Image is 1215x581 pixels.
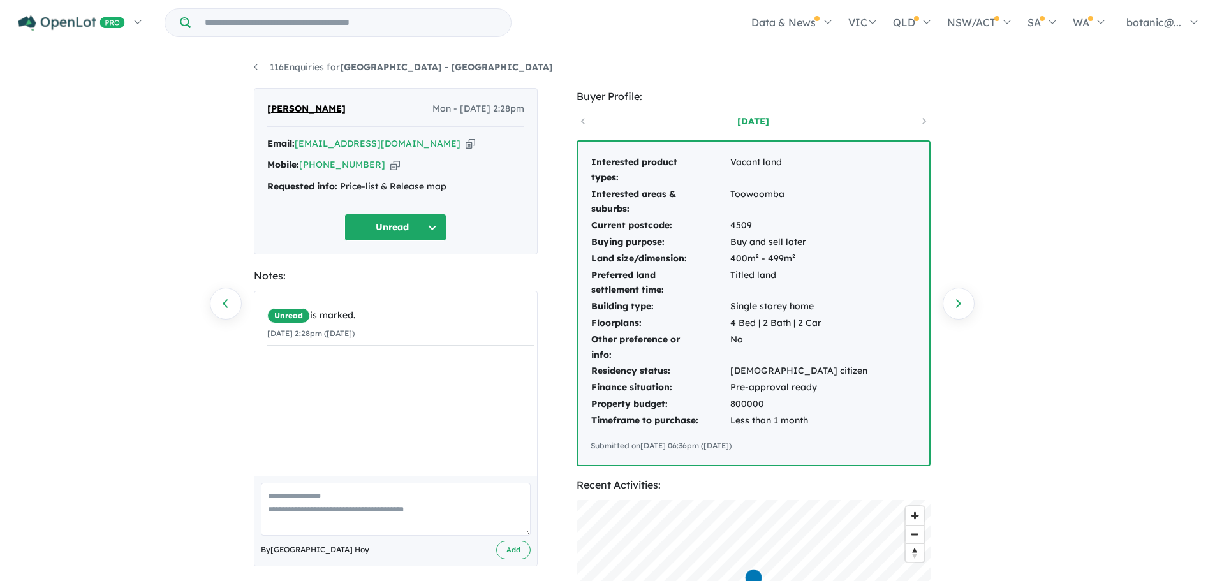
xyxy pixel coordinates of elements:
[254,267,538,284] div: Notes:
[267,328,355,338] small: [DATE] 2:28pm ([DATE])
[267,101,346,117] span: [PERSON_NAME]
[193,9,508,36] input: Try estate name, suburb, builder or developer
[496,541,531,559] button: Add
[591,379,730,396] td: Finance situation:
[591,396,730,413] td: Property budget:
[577,88,931,105] div: Buyer Profile:
[730,363,868,379] td: [DEMOGRAPHIC_DATA] citizen
[344,214,446,241] button: Unread
[295,138,460,149] a: [EMAIL_ADDRESS][DOMAIN_NAME]
[267,308,534,323] div: is marked.
[267,179,524,195] div: Price-list & Release map
[591,315,730,332] td: Floorplans:
[730,251,868,267] td: 400m² - 499m²
[906,543,924,562] button: Reset bearing to north
[699,115,807,128] a: [DATE]
[299,159,385,170] a: [PHONE_NUMBER]
[267,308,310,323] span: Unread
[267,159,299,170] strong: Mobile:
[591,154,730,186] td: Interested product types:
[730,396,868,413] td: 800000
[432,101,524,117] span: Mon - [DATE] 2:28pm
[18,15,125,31] img: Openlot PRO Logo White
[591,234,730,251] td: Buying purpose:
[730,186,868,218] td: Toowoomba
[267,138,295,149] strong: Email:
[906,544,924,562] span: Reset bearing to north
[730,413,868,429] td: Less than 1 month
[261,543,369,556] span: By [GEOGRAPHIC_DATA] Hoy
[591,413,730,429] td: Timeframe to purchase:
[390,158,400,172] button: Copy
[466,137,475,151] button: Copy
[906,525,924,543] button: Zoom out
[254,60,962,75] nav: breadcrumb
[591,439,917,452] div: Submitted on [DATE] 06:36pm ([DATE])
[591,298,730,315] td: Building type:
[591,332,730,364] td: Other preference or info:
[730,298,868,315] td: Single storey home
[254,61,553,73] a: 116Enquiries for[GEOGRAPHIC_DATA] - [GEOGRAPHIC_DATA]
[591,186,730,218] td: Interested areas & suburbs:
[267,180,337,192] strong: Requested info:
[730,379,868,396] td: Pre-approval ready
[730,234,868,251] td: Buy and sell later
[730,267,868,299] td: Titled land
[591,363,730,379] td: Residency status:
[730,154,868,186] td: Vacant land
[730,315,868,332] td: 4 Bed | 2 Bath | 2 Car
[340,61,553,73] strong: [GEOGRAPHIC_DATA] - [GEOGRAPHIC_DATA]
[730,217,868,234] td: 4509
[577,476,931,494] div: Recent Activities:
[591,251,730,267] td: Land size/dimension:
[1126,16,1181,29] span: botanic@...
[906,506,924,525] button: Zoom in
[730,332,868,364] td: No
[591,217,730,234] td: Current postcode:
[591,267,730,299] td: Preferred land settlement time:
